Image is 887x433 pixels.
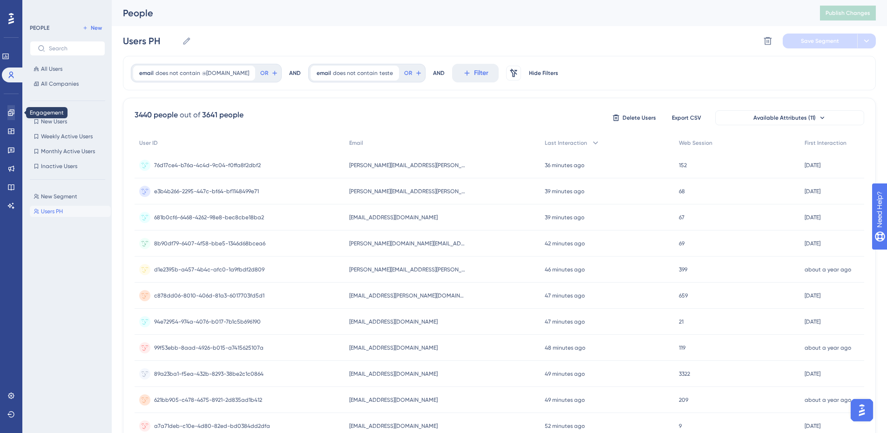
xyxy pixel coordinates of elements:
[349,139,363,147] span: Email
[545,162,584,169] time: 36 minutes ago
[30,206,111,217] button: Users PH
[41,162,77,170] span: Inactive Users
[30,78,105,89] button: All Companies
[154,292,264,299] span: c878dd06-8010-406d-81a3-6017703fd5d1
[805,371,820,377] time: [DATE]
[349,162,466,169] span: [PERSON_NAME][EMAIL_ADDRESS][PERSON_NAME][DOMAIN_NAME]
[289,64,301,82] div: AND
[22,2,58,14] span: Need Help?
[403,66,423,81] button: OR
[156,69,200,77] span: does not contain
[123,7,797,20] div: People
[30,24,49,32] div: PEOPLE
[679,188,685,195] span: 68
[404,69,412,77] span: OR
[679,318,684,325] span: 21
[349,188,466,195] span: [PERSON_NAME][EMAIL_ADDRESS][PERSON_NAME][DOMAIN_NAME]
[663,110,710,125] button: Export CSV
[805,397,851,403] time: about a year ago
[801,37,839,45] span: Save Segment
[848,396,876,424] iframe: UserGuiding AI Assistant Launcher
[783,34,857,48] button: Save Segment
[528,66,558,81] button: Hide Filters
[474,68,488,79] span: Filter
[805,266,851,273] time: about a year ago
[805,162,820,169] time: [DATE]
[260,69,268,77] span: OR
[349,214,438,221] span: [EMAIL_ADDRESS][DOMAIN_NAME]
[41,193,77,200] span: New Segment
[41,80,79,88] span: All Companies
[30,131,105,142] button: Weekly Active Users
[41,148,95,155] span: Monthly Active Users
[41,65,62,73] span: All Users
[545,397,585,403] time: 49 minutes ago
[259,66,279,81] button: OR
[452,64,499,82] button: Filter
[679,162,687,169] span: 152
[679,266,687,273] span: 399
[333,69,378,77] span: does not contain
[545,423,585,429] time: 52 minutes ago
[154,240,265,247] span: 8b90df79-6407-4f58-bbe5-1346d68bcea6
[49,45,97,52] input: Search
[91,24,102,32] span: New
[154,162,261,169] span: 76d17ce4-b76a-4c4d-9c04-f0ffa8f2dbf2
[349,318,438,325] span: [EMAIL_ADDRESS][DOMAIN_NAME]
[805,345,851,351] time: about a year ago
[545,345,585,351] time: 48 minutes ago
[679,396,688,404] span: 209
[154,188,259,195] span: e3b4b266-2295-447c-bf64-bf1148499e71
[202,69,249,77] span: @[DOMAIN_NAME]
[623,114,656,122] span: Delete Users
[672,114,701,122] span: Export CSV
[30,116,105,127] button: New Users
[433,64,445,82] div: AND
[30,63,105,74] button: All Users
[545,371,585,377] time: 49 minutes ago
[154,370,264,378] span: 89a23ba1-f5ea-432b-8293-38be2c1c0864
[154,318,261,325] span: 94e72954-974a-4076-b017-7b1c5b696190
[679,139,712,147] span: Web Session
[805,214,820,221] time: [DATE]
[805,292,820,299] time: [DATE]
[805,188,820,195] time: [DATE]
[679,240,684,247] span: 69
[805,240,820,247] time: [DATE]
[679,422,682,430] span: 9
[154,266,264,273] span: d1e2395b-a457-4b4c-afc0-1a9fbdf2d809
[679,292,688,299] span: 659
[154,214,264,221] span: 681b0cf6-6468-4262-98e8-bec8cbe18ba2
[139,69,154,77] span: email
[679,344,685,352] span: 119
[317,69,331,77] span: email
[180,109,200,121] div: out of
[545,214,584,221] time: 39 minutes ago
[154,396,262,404] span: 621bb905-c478-4675-8921-2d835ad1b412
[805,318,820,325] time: [DATE]
[545,240,585,247] time: 42 minutes ago
[753,114,816,122] span: Available Attributes (11)
[545,266,585,273] time: 46 minutes ago
[379,69,393,77] span: teste
[715,110,864,125] button: Available Attributes (11)
[349,292,466,299] span: [EMAIL_ADDRESS][PERSON_NAME][DOMAIN_NAME]
[679,214,684,221] span: 67
[135,109,178,121] div: 3440 people
[79,22,105,34] button: New
[545,139,587,147] span: Last Interaction
[349,240,466,247] span: [PERSON_NAME][DOMAIN_NAME][EMAIL_ADDRESS][PERSON_NAME][DOMAIN_NAME]
[826,9,870,17] span: Publish Changes
[41,118,67,125] span: New Users
[349,422,438,430] span: [EMAIL_ADDRESS][DOMAIN_NAME]
[41,133,93,140] span: Weekly Active Users
[679,370,690,378] span: 3322
[349,344,438,352] span: [EMAIL_ADDRESS][DOMAIN_NAME]
[349,266,466,273] span: [PERSON_NAME][EMAIL_ADDRESS][PERSON_NAME][DOMAIN_NAME]
[30,191,111,202] button: New Segment
[30,146,105,157] button: Monthly Active Users
[529,69,558,77] span: Hide Filters
[545,188,584,195] time: 39 minutes ago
